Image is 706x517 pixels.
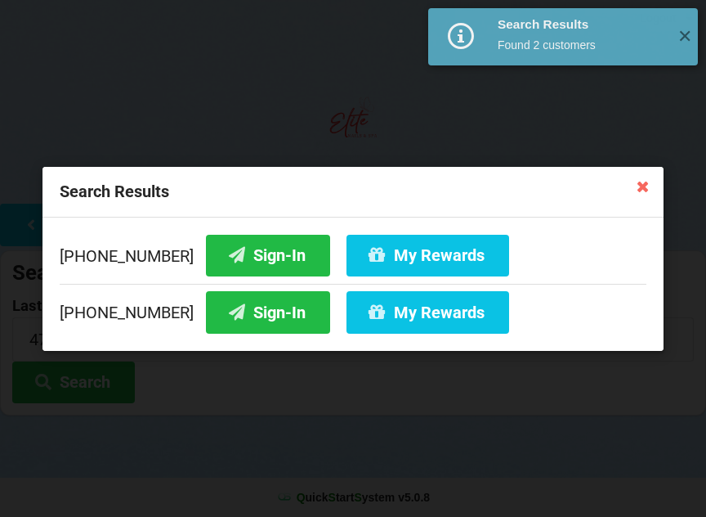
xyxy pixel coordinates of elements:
div: [PHONE_NUMBER] [60,234,646,283]
button: My Rewards [346,234,509,276]
button: My Rewards [346,291,509,333]
div: Search Results [42,167,664,218]
div: [PHONE_NUMBER] [60,283,646,333]
button: Sign-In [206,291,330,333]
button: Sign-In [206,234,330,276]
div: Search Results [498,16,665,33]
div: Found 2 customers [498,37,665,53]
